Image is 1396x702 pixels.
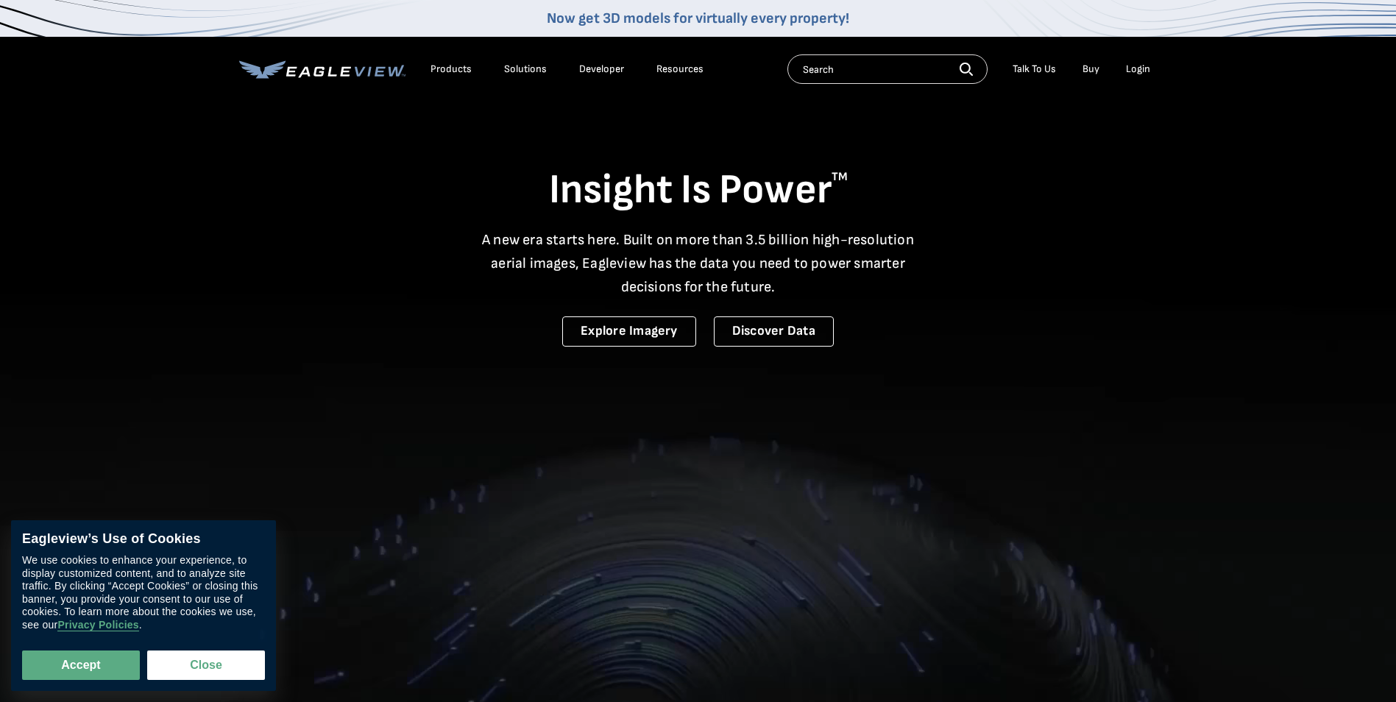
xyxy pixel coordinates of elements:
[147,650,265,680] button: Close
[431,63,472,76] div: Products
[22,555,265,632] div: We use cookies to enhance your experience, to display customized content, and to analyze site tra...
[547,10,849,27] a: Now get 3D models for virtually every property!
[1083,63,1099,76] a: Buy
[22,650,140,680] button: Accept
[504,63,547,76] div: Solutions
[1013,63,1056,76] div: Talk To Us
[714,316,834,347] a: Discover Data
[832,170,848,184] sup: TM
[57,620,138,632] a: Privacy Policies
[579,63,624,76] a: Developer
[656,63,704,76] div: Resources
[787,54,988,84] input: Search
[1126,63,1150,76] div: Login
[239,165,1158,216] h1: Insight Is Power
[22,531,265,547] div: Eagleview’s Use of Cookies
[473,228,924,299] p: A new era starts here. Built on more than 3.5 billion high-resolution aerial images, Eagleview ha...
[562,316,696,347] a: Explore Imagery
